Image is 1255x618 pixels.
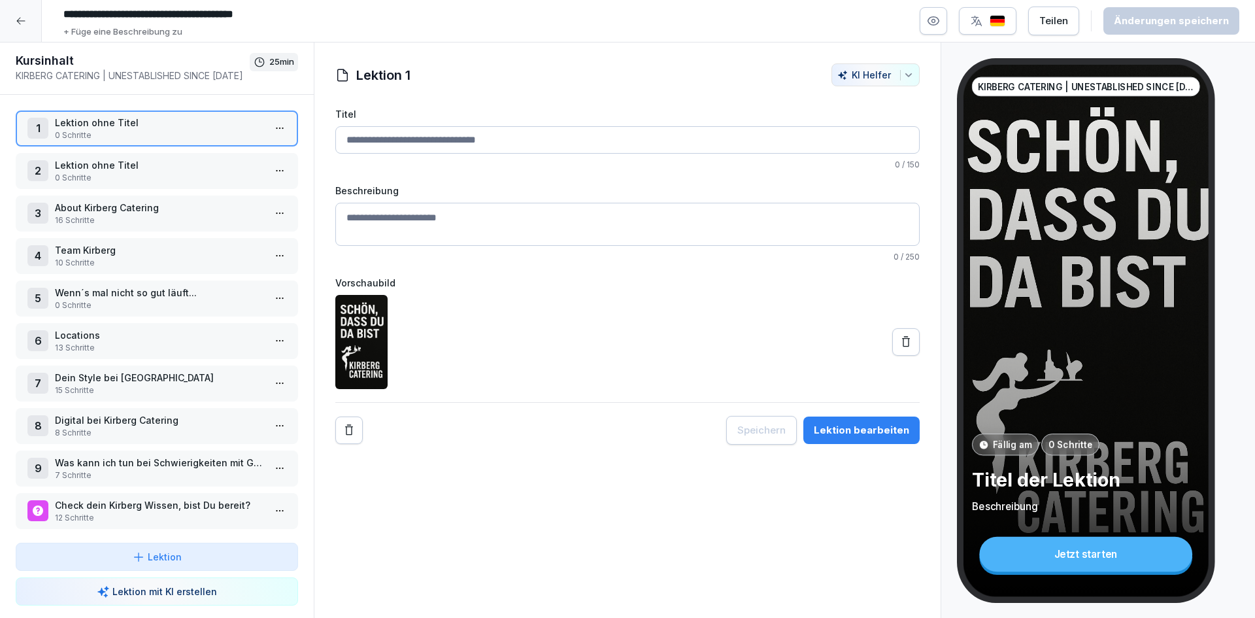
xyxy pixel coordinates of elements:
[55,413,264,427] p: Digital bei Kirberg Catering
[894,252,899,262] span: 0
[979,537,1192,572] div: Jetzt starten
[16,153,298,189] div: 2Lektion ohne Titel0 Schritte
[16,323,298,359] div: 6Locations13 Schritte
[335,295,388,389] img: eoy6jaxazt0hfwedy73uzzv5.png
[837,69,914,80] div: KI Helfer
[726,416,797,445] button: Speichern
[990,15,1005,27] img: de.svg
[55,427,264,439] p: 8 Schritte
[27,160,48,181] div: 2
[335,417,363,444] button: Remove
[63,26,182,39] p: + Füge eine Beschreibung zu
[55,328,264,342] p: Locations
[16,493,298,529] div: Check dein Kirberg Wissen, bist Du bereit?12 Schritte
[55,243,264,257] p: Team Kirberg
[972,499,1200,513] p: Beschreibung
[27,330,48,351] div: 6
[972,468,1200,492] p: Titel der Lektion
[16,366,298,402] div: 7Dein Style bei [GEOGRAPHIC_DATA]15 Schritte
[55,158,264,172] p: Lektion ohne Titel
[55,498,264,512] p: Check dein Kirberg Wissen, bist Du bereit?
[27,458,48,479] div: 9
[895,160,900,169] span: 0
[335,107,920,121] label: Titel
[55,342,264,354] p: 13 Schritte
[55,257,264,269] p: 10 Schritte
[27,118,48,139] div: 1
[16,543,298,571] button: Lektion
[27,373,48,394] div: 7
[55,385,264,396] p: 15 Schritte
[27,245,48,266] div: 4
[16,238,298,274] div: 4Team Kirberg10 Schritte
[148,550,182,564] p: Lektion
[992,438,1031,451] p: Fällig am
[16,281,298,317] div: 5Wenn´s mal nicht so gut läuft...0 Schritte
[16,408,298,444] div: 8Digital bei Kirberg Catering8 Schritte
[55,286,264,300] p: Wenn´s mal nicht so gut läuft...
[16,577,298,606] button: Lektion mit KI erstellen
[1103,7,1239,35] button: Änderungen speichern
[112,585,217,598] p: Lektion mit KI erstellen
[978,80,1194,93] p: KIRBERG CATERING | UNESTABLISHED SINCE [DATE]
[55,215,264,226] p: 16 Schritte
[55,129,264,141] p: 0 Schritte
[55,371,264,385] p: Dein Style bei [GEOGRAPHIC_DATA]
[356,65,410,85] h1: Lektion 1
[16,69,250,82] p: KIRBERG CATERING | UNESTABLISHED SINCE [DATE]
[1048,438,1092,451] p: 0 Schritte
[335,184,399,197] label: Beschreibung
[814,423,909,438] div: Lektion bearbeiten
[55,300,264,311] p: 0 Schritte
[27,415,48,436] div: 8
[55,172,264,184] p: 0 Schritte
[55,201,264,215] p: About Kirberg Catering
[16,451,298,487] div: 9Was kann ich tun bei Schwierigkeiten mit Gästen, Kund/innen oder Kolleg/innen...7 Schritte
[16,196,298,232] div: 3About Kirberg Catering16 Schritte
[16,111,298,146] div: 1Lektion ohne Titel0 Schritte
[1028,7,1079,35] button: Teilen
[803,417,920,444] button: Lektion bearbeiten
[269,56,294,69] p: 25 min
[55,470,264,481] p: 7 Schritte
[335,159,920,171] p: / 150
[737,423,786,438] div: Speichern
[335,251,920,263] p: / 250
[27,203,48,224] div: 3
[27,288,48,309] div: 5
[55,456,264,470] p: Was kann ich tun bei Schwierigkeiten mit Gästen, Kund/innen oder Kolleg/innen...
[1039,14,1068,28] div: Teilen
[55,116,264,129] p: Lektion ohne Titel
[335,276,920,290] label: Vorschaubild
[1114,14,1229,28] div: Änderungen speichern
[55,512,264,524] p: 12 Schritte
[831,63,920,86] button: KI Helfer
[16,53,250,69] h1: Kursinhalt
